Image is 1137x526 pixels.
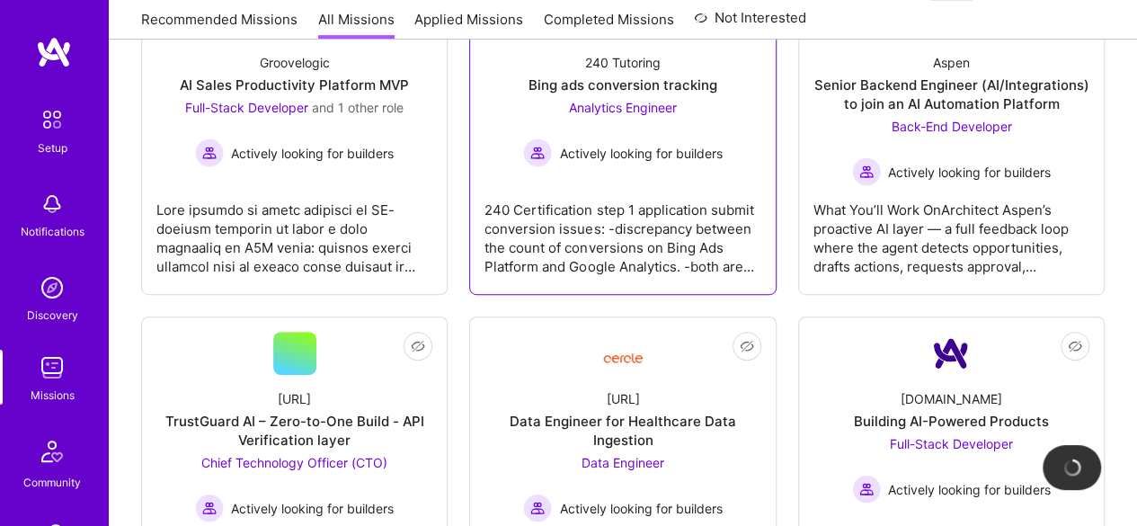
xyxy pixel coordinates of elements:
[544,10,674,40] a: Completed Missions
[231,144,394,163] span: Actively looking for builders
[933,53,970,72] div: Aspen
[929,332,973,375] img: Company Logo
[27,306,78,325] div: Discovery
[813,76,1089,113] div: Senior Backend Engineer (AI/Integrations) to join an AI Automation Platform
[1061,456,1083,478] img: loading
[34,350,70,386] img: teamwork
[185,100,308,115] span: Full-Stack Developer
[606,389,639,408] div: [URL]
[33,101,71,138] img: setup
[180,76,409,94] div: AI Sales Productivity Platform MVP
[484,412,760,450] div: Data Engineer for Healthcare Data Ingestion
[582,455,664,470] span: Data Engineer
[1068,339,1082,353] i: icon EyeClosed
[601,339,644,369] img: Company Logo
[141,10,298,40] a: Recommended Missions
[156,186,432,276] div: Lore ipsumdo si ametc adipisci el SE-doeiusm temporin ut labor e dolo magnaaliq en A5M venia: qui...
[195,494,224,522] img: Actively looking for builders
[411,339,425,353] i: icon EyeClosed
[523,138,552,167] img: Actively looking for builders
[559,144,722,163] span: Actively looking for builders
[260,53,330,72] div: Groovelogic
[318,10,395,40] a: All Missions
[813,186,1089,276] div: What You’ll Work OnArchitect Aspen’s proactive AI layer — a full feedback loop where the agent de...
[852,157,881,186] img: Actively looking for builders
[23,473,81,492] div: Community
[740,339,754,353] i: icon EyeClosed
[888,163,1051,182] span: Actively looking for builders
[414,10,523,40] a: Applied Missions
[201,455,387,470] span: Chief Technology Officer (CTO)
[34,186,70,222] img: bell
[529,76,717,94] div: Bing ads conversion tracking
[21,222,84,241] div: Notifications
[312,100,404,115] span: and 1 other role
[34,270,70,306] img: discovery
[694,7,806,40] a: Not Interested
[38,138,67,157] div: Setup
[484,186,760,276] div: 240 Certification step 1 application submit conversion issues: -discrepancy between the count of ...
[278,389,311,408] div: [URL]
[559,499,722,518] span: Actively looking for builders
[854,412,1049,431] div: Building AI-Powered Products
[852,475,881,504] img: Actively looking for builders
[523,494,552,522] img: Actively looking for builders
[569,100,677,115] span: Analytics Engineer
[231,499,394,518] span: Actively looking for builders
[891,119,1011,134] span: Back-End Developer
[888,480,1051,499] span: Actively looking for builders
[156,412,432,450] div: TrustGuard AI – Zero-to-One Build - API Verification layer
[901,389,1002,408] div: [DOMAIN_NAME]
[890,436,1013,451] span: Full-Stack Developer
[36,36,72,68] img: logo
[585,53,661,72] div: 240 Tutoring
[195,138,224,167] img: Actively looking for builders
[31,386,75,405] div: Missions
[31,430,74,473] img: Community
